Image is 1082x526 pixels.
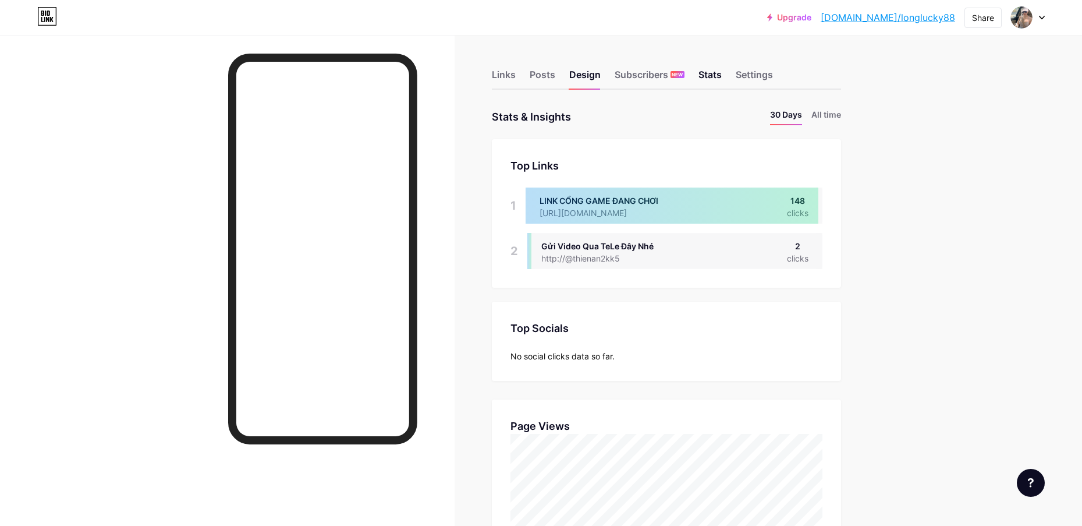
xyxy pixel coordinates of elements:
div: Settings [736,68,773,89]
div: Gửi Video Qua TeLe Đây Nhé [541,240,654,252]
div: Design [569,68,601,89]
div: 2 [510,233,518,269]
div: clicks [787,252,808,264]
li: All time [811,108,841,125]
div: Stats & Insights [492,108,571,125]
div: Share [972,12,994,24]
div: Subscribers [615,68,684,89]
div: 1 [510,188,516,224]
li: 30 Days [770,108,802,125]
div: Links [492,68,516,89]
div: Page Views [510,418,822,434]
div: Stats [698,68,722,89]
div: Top Socials [510,320,822,336]
a: Upgrade [767,13,811,22]
div: 2 [787,240,808,252]
span: NEW [672,71,683,78]
div: Top Links [510,158,822,174]
div: http://@thienan2kk5 [541,252,654,264]
div: Posts [530,68,555,89]
img: Ngô Minh Hưng [1010,6,1033,29]
a: [DOMAIN_NAME]/longlucky88 [821,10,955,24]
div: No social clicks data so far. [510,350,822,362]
